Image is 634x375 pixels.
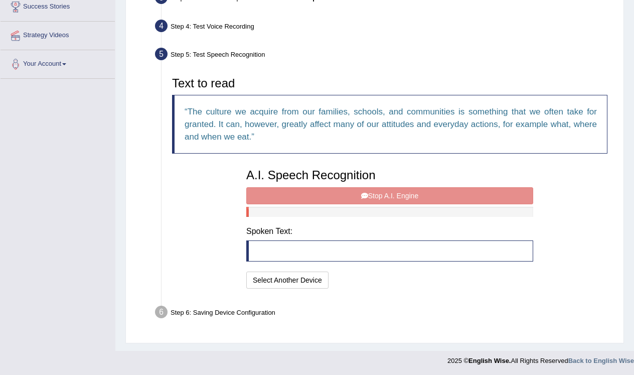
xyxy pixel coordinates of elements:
[246,272,329,289] button: Select Another Device
[246,227,533,236] h4: Spoken Text:
[447,351,634,365] div: 2025 © All Rights Reserved
[468,357,511,364] strong: English Wise.
[150,17,619,39] div: Step 4: Test Voice Recording
[172,77,607,90] h3: Text to read
[1,50,115,75] a: Your Account
[185,107,597,142] q: The culture we acquire from our families, schools, and communities is something that we often tak...
[568,357,634,364] a: Back to English Wise
[150,303,619,325] div: Step 6: Saving Device Configuration
[246,169,533,182] h3: A.I. Speech Recognition
[1,22,115,47] a: Strategy Videos
[150,45,619,67] div: Step 5: Test Speech Recognition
